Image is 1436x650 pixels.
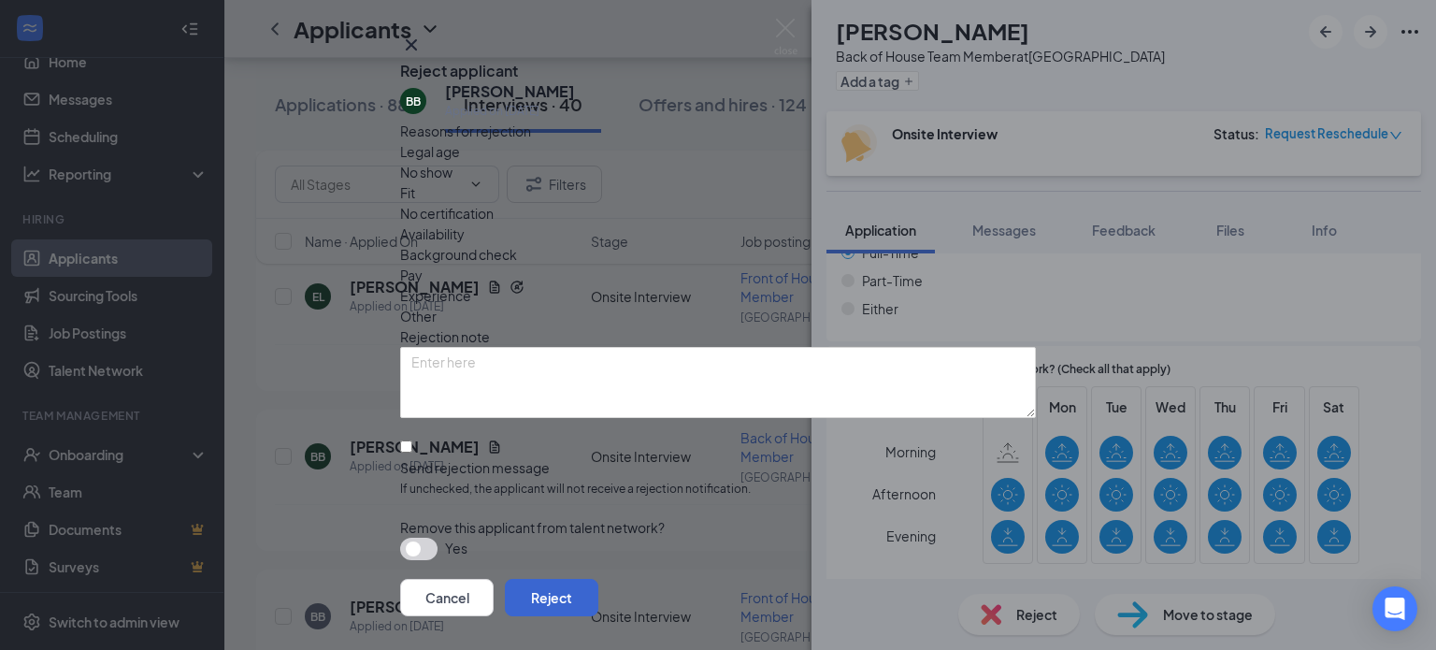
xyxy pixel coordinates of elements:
[505,579,598,616] button: Reject
[400,203,494,224] span: No certification
[400,123,531,139] span: Reasons for rejection
[445,102,575,121] div: Applied on [DATE]
[400,182,415,203] span: Fit
[1372,586,1417,631] div: Open Intercom Messenger
[400,285,471,306] span: Experience
[400,141,460,162] span: Legal age
[400,34,423,56] svg: Cross
[400,306,437,326] span: Other
[400,328,490,345] span: Rejection note
[406,94,421,109] div: BB
[400,579,494,616] button: Cancel
[400,244,517,265] span: Background check
[445,81,575,102] h5: [PERSON_NAME]
[400,61,518,81] h3: Reject applicant
[400,519,665,536] span: Remove this applicant from talent network?
[400,34,423,56] button: Close
[400,162,452,182] span: No show
[400,224,465,244] span: Availability
[400,265,423,285] span: Pay
[400,458,1036,477] div: Send rejection message
[445,538,467,558] span: Yes
[400,441,412,453] input: Send rejection messageIf unchecked, the applicant will not receive a rejection notification.
[400,481,1036,498] span: If unchecked, the applicant will not receive a rejection notification.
